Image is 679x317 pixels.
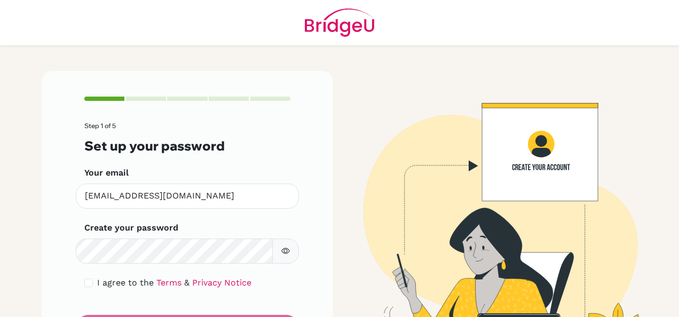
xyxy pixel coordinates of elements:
label: Create your password [84,221,178,234]
a: Privacy Notice [192,278,251,288]
label: Your email [84,167,129,179]
span: & [184,278,190,288]
input: Insert your email* [76,184,299,209]
a: Terms [156,278,181,288]
span: Step 1 of 5 [84,122,116,130]
span: I agree to the [97,278,154,288]
h3: Set up your password [84,138,290,154]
